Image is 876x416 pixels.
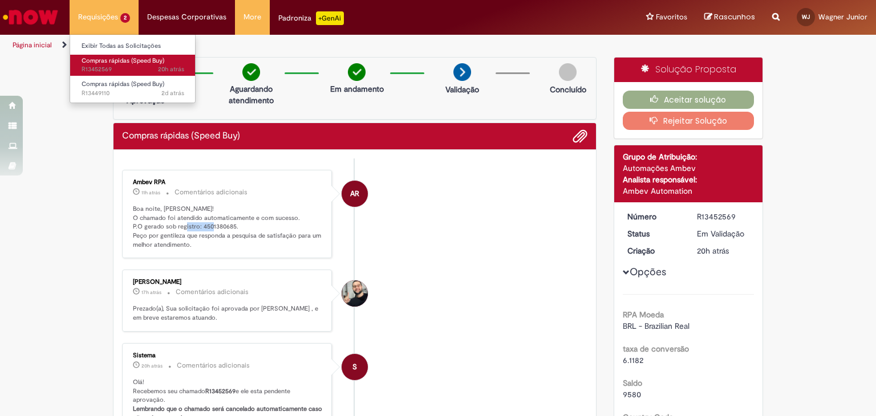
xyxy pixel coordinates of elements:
time: 26/08/2025 15:32:34 [161,89,184,97]
small: Comentários adicionais [177,361,250,370]
a: Aberto R13449110 : Compras rápidas (Speed Buy) [70,78,196,99]
span: WJ [802,13,810,21]
span: 20h atrás [697,246,729,256]
span: 20h atrás [141,362,163,369]
span: Wagner Junior [818,12,867,22]
small: Comentários adicionais [175,187,248,197]
div: Solução Proposta [614,58,763,82]
span: R13449110 [82,89,184,98]
b: RPA Moeda [623,309,664,320]
span: Requisições [78,11,118,23]
b: Saldo [623,378,642,388]
div: Rodrigo Ferrante De Oliveira Pereira [342,280,368,307]
b: R13452569 [205,387,236,395]
span: 2 [120,13,130,23]
p: Concluído [550,84,586,95]
p: Em andamento [330,83,384,95]
img: img-circle-grey.png [559,63,577,81]
button: Adicionar anexos [573,129,587,144]
a: Rascunhos [704,12,755,23]
time: 27/08/2025 13:54:41 [141,362,163,369]
time: 27/08/2025 13:54:28 [697,246,729,256]
h2: Compras rápidas (Speed Buy) Histórico de tíquete [122,131,240,141]
p: Boa noite, [PERSON_NAME]! O chamado foi atendido automaticamente e com sucesso. P.O gerado sob re... [133,205,323,250]
dt: Status [619,228,689,239]
span: 20h atrás [158,65,184,74]
ul: Trilhas de página [9,35,575,56]
button: Rejeitar Solução [623,112,755,130]
span: 6.1182 [623,355,643,365]
dt: Criação [619,245,689,256]
p: Aguardando atendimento [224,83,279,106]
b: taxa de conversão [623,344,689,354]
time: 27/08/2025 22:53:43 [141,189,160,196]
span: R13452569 [82,65,184,74]
div: Ambev Automation [623,185,755,197]
div: Analista responsável: [623,174,755,185]
span: S [352,353,357,381]
div: System [342,354,368,380]
dt: Número [619,211,689,222]
div: Sistema [133,352,323,359]
span: 2d atrás [161,89,184,97]
img: ServiceNow [1,6,60,28]
span: Favoritos [656,11,687,23]
span: BRL - Brazilian Real [623,321,690,331]
a: Exibir Todas as Solicitações [70,40,196,52]
button: Aceitar solução [623,91,755,109]
ul: Requisições [70,34,196,103]
div: Automações Ambev [623,162,755,174]
img: check-circle-green.png [242,63,260,81]
div: Em Validação [697,228,750,239]
img: check-circle-green.png [348,63,366,81]
div: [PERSON_NAME] [133,279,323,286]
span: Despesas Corporativas [147,11,226,23]
img: arrow-next.png [453,63,471,81]
time: 27/08/2025 13:54:30 [158,65,184,74]
span: 11h atrás [141,189,160,196]
span: AR [350,180,359,207]
div: 27/08/2025 13:54:28 [697,245,750,256]
time: 27/08/2025 16:53:27 [141,289,161,296]
div: Grupo de Atribuição: [623,151,755,162]
div: R13452569 [697,211,750,222]
span: Compras rápidas (Speed Buy) [82,56,164,65]
span: 9580 [623,389,641,399]
div: Padroniza [278,11,344,25]
span: Rascunhos [714,11,755,22]
p: +GenAi [316,11,344,25]
div: Ambev RPA [133,179,323,186]
span: Compras rápidas (Speed Buy) [82,80,164,88]
a: Aberto R13452569 : Compras rápidas (Speed Buy) [70,55,196,76]
small: Comentários adicionais [176,287,249,297]
a: Página inicial [13,40,52,50]
p: Prezado(a), Sua solicitação foi aprovada por [PERSON_NAME] , e em breve estaremos atuando. [133,304,323,322]
p: Validação [445,84,479,95]
span: More [244,11,261,23]
span: 17h atrás [141,289,161,296]
div: Ambev RPA [342,181,368,207]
